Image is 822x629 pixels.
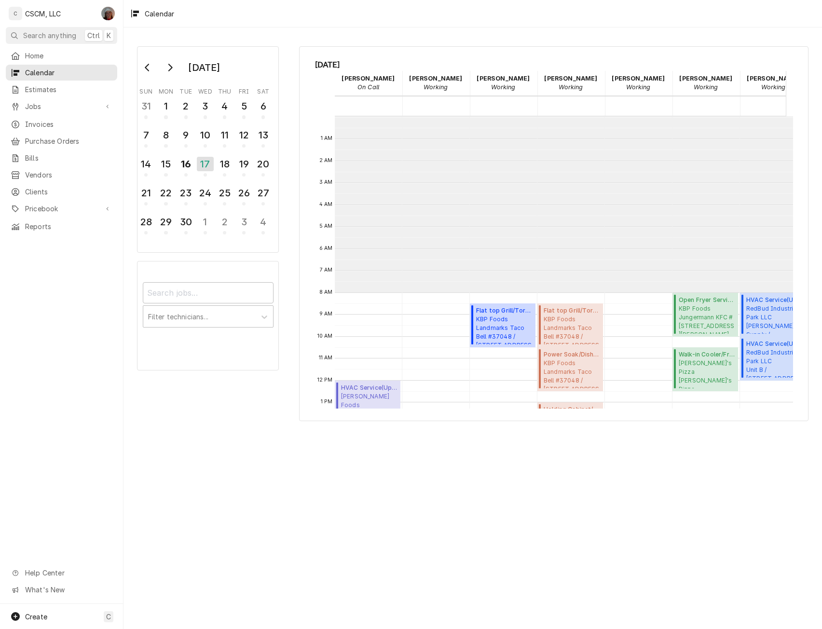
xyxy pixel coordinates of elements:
[335,381,401,424] div: [Service] HVAC Service Estel Foods Westfield Plaza McDonald's #11198 / 7301 Westfield Plaza Dr, B...
[25,68,112,78] span: Calendar
[672,347,739,391] div: [Service] Walk-in Cooler/Freezer Service Call Joe's Pizza Joe's Pizza Jerseyville / 1600 S State ...
[317,266,335,274] span: 7 AM
[25,84,112,95] span: Estimates
[6,184,117,200] a: Clients
[544,350,600,359] span: Power Soak/Dish Sink Service ( Upcoming )
[236,215,251,229] div: 3
[6,150,117,166] a: Bills
[178,128,193,142] div: 9
[143,282,274,303] input: Search jobs...
[101,7,115,20] div: Dena Vecchetti's Avatar
[138,128,153,142] div: 7
[318,398,335,406] span: 1 PM
[217,215,232,229] div: 2
[256,128,271,142] div: 13
[317,157,335,164] span: 2 AM
[25,568,111,578] span: Help Center
[138,99,153,113] div: 31
[315,58,793,71] span: [DATE]
[537,347,603,391] div: Power Soak/Dish Sink Service(Upcoming)KBP FoodsLandmarks Taco Bell #37048 / [STREET_ADDRESS][US_S...
[158,186,173,200] div: 22
[236,157,251,171] div: 19
[256,215,271,229] div: 4
[25,204,98,214] span: Pricebook
[6,48,117,64] a: Home
[234,84,254,96] th: Friday
[137,46,279,253] div: Calendar Day Picker
[185,59,223,76] div: [DATE]
[316,354,335,362] span: 11 AM
[679,359,735,388] span: [PERSON_NAME]'s Pizza [PERSON_NAME]'s Pizza [GEOGRAPHIC_DATA] / [STREET_ADDRESS]
[6,98,117,114] a: Go to Jobs
[679,304,735,334] span: KBP Foods Jungermann KFC #[STREET_ADDRESS][PERSON_NAME][US_STATE]
[178,157,193,171] div: 16
[178,215,193,229] div: 30
[256,157,271,171] div: 20
[6,27,117,44] button: Search anythingCtrlK
[317,288,335,296] span: 8 AM
[761,83,785,91] em: Working
[476,306,533,315] span: Flat top Grill/Tortilla/ Panini ( Upcoming )
[315,332,335,340] span: 10 AM
[537,303,603,347] div: Flat top Grill/Tortilla/ Panini(Upcoming)KBP FoodsLandmarks Taco Bell #37048 / [STREET_ADDRESS][U...
[6,167,117,183] a: Vendors
[6,219,117,234] a: Reports
[236,99,251,113] div: 5
[176,84,195,96] th: Tuesday
[740,293,806,337] div: HVAC Service(Upcoming)RedBud Industrial Park LLC[PERSON_NAME] Supply / [STREET_ADDRESS][US_STATE]
[544,306,600,315] span: Flat top Grill/Tortilla/ Panini ( Upcoming )
[341,392,397,422] span: [PERSON_NAME] Foods [GEOGRAPHIC_DATA][PERSON_NAME] / [STREET_ADDRESS][US_STATE]
[158,99,173,113] div: 1
[158,215,173,229] div: 29
[256,99,271,113] div: 6
[559,83,583,91] em: Working
[491,83,515,91] em: Working
[25,221,112,232] span: Reports
[215,84,234,96] th: Thursday
[256,186,271,200] div: 27
[537,303,603,347] div: [Service] Flat top Grill/Tortilla/ Panini KBP Foods Landmarks Taco Bell #37048 / 620 E. Landmarks...
[317,245,335,252] span: 6 AM
[740,337,806,381] div: [Service] HVAC Service RedBud Industrial Park LLC Unit B / 4543 Drda Ln Unit B, Edwardsville, Ill...
[746,296,803,304] span: HVAC Service ( Upcoming )
[25,51,112,61] span: Home
[317,178,335,186] span: 3 AM
[335,71,402,95] div: Chris Lynch - On Call
[740,337,806,381] div: HVAC Service(Upcoming)RedBud Industrial Park LLCUnit B / [STREET_ADDRESS][US_STATE]
[679,75,732,82] strong: [PERSON_NAME]
[672,293,739,337] div: [Service] Open Fryer Service KBP Foods Jungermann KFC #5846 / 1699 Jungermann Road, St. Peters, M...
[544,315,600,344] span: KBP Foods Landmarks Taco Bell #37048 / [STREET_ADDRESS][US_STATE]
[217,157,232,171] div: 18
[25,9,61,19] div: CSCM, LLC
[6,65,117,81] a: Calendar
[25,119,112,129] span: Invoices
[178,99,193,113] div: 2
[6,133,117,149] a: Purchase Orders
[605,71,672,95] div: Michal Wall - Working
[87,30,100,41] span: Ctrl
[25,585,111,595] span: What's New
[672,71,740,95] div: Sam Smith - Working
[402,71,470,95] div: Izaia Bain - Working
[470,303,536,347] div: [Service] Flat top Grill/Tortilla/ Panini KBP Foods Landmarks Taco Bell #37048 / 620 E. Landmarks...
[470,71,537,95] div: James Bain - Working
[143,273,274,338] div: Calendar Filters
[160,60,179,75] button: Go to next month
[747,75,800,82] strong: [PERSON_NAME]
[198,186,213,200] div: 24
[254,84,273,96] th: Saturday
[537,402,603,446] div: Holding Cabinet/Warmer Service(Upcoming)KBP Foods[PERSON_NAME] KFC # [STREET_ADDRESS][PERSON_NAME...
[217,186,232,200] div: 25
[612,75,665,82] strong: [PERSON_NAME]
[138,186,153,200] div: 21
[357,83,379,91] em: On Call
[217,128,232,142] div: 11
[679,296,735,304] span: Open Fryer Service ( Upcoming )
[299,46,808,421] div: Calendar Calendar
[318,135,335,142] span: 1 AM
[6,116,117,132] a: Invoices
[746,304,803,334] span: RedBud Industrial Park LLC [PERSON_NAME] Supply / [STREET_ADDRESS][US_STATE]
[107,30,111,41] span: K
[672,347,739,391] div: Walk-in Cooler/Freezer Service Call(Upcoming)[PERSON_NAME]'s Pizza[PERSON_NAME]'s Pizza [GEOGRAPH...
[6,201,117,217] a: Go to Pricebook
